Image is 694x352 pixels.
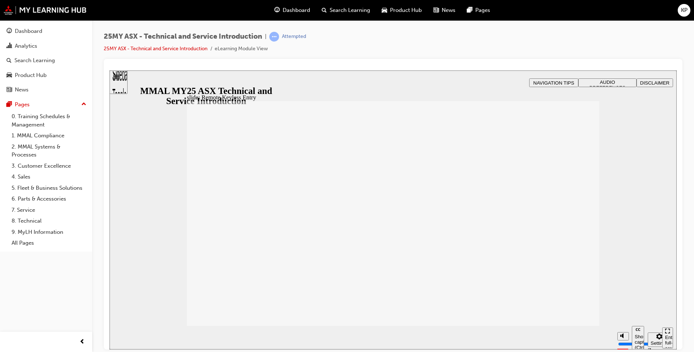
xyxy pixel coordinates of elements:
[428,3,461,18] a: news-iconNews
[80,338,85,347] span: prev-icon
[525,263,532,280] div: Show captions (Ctrl+Alt+C)
[7,72,12,79] span: car-icon
[15,42,37,50] div: Analytics
[265,33,266,41] span: |
[269,32,279,42] span: learningRecordVerb_ATTEMPT-icon
[104,33,262,41] span: 25MY ASX - Technical and Service Introduction
[469,8,527,17] button: AUDIO PREFERENCES
[283,6,310,14] span: Dashboard
[3,98,89,111] button: Pages
[504,256,549,279] div: misc controls
[424,10,464,15] span: NAVIGATION TIPS
[9,130,89,141] a: 1. MMAL Compliance
[390,6,422,14] span: Product Hub
[420,8,469,17] button: NAVIGATION TIPS
[3,54,89,67] a: Search Learning
[556,264,561,286] div: Enter full-screen (Ctrl+Alt+F)
[4,5,87,15] img: mmal
[531,10,560,15] span: DISCLAIMER
[7,43,12,50] span: chart-icon
[9,160,89,172] a: 3. Customer Excellence
[330,6,370,14] span: Search Learning
[9,237,89,249] a: All Pages
[274,6,280,15] span: guage-icon
[15,71,47,80] div: Product Hub
[9,193,89,205] a: 6. Parts & Accessories
[9,141,89,160] a: 2. MMAL Systems & Processes
[3,83,89,96] a: News
[442,6,455,14] span: News
[3,69,89,82] a: Product Hub
[15,86,29,94] div: News
[3,25,89,38] a: Dashboard
[7,102,12,108] span: pages-icon
[382,6,387,15] span: car-icon
[527,8,564,17] button: DISCLAIMER
[3,23,89,98] button: DashboardAnalyticsSearch LearningProduct HubNews
[282,33,306,40] div: Attempted
[467,6,472,15] span: pages-icon
[9,183,89,194] a: 5. Fleet & Business Solutions
[433,6,439,15] span: news-icon
[14,56,55,65] div: Search Learning
[322,6,327,15] span: search-icon
[508,262,519,270] button: Mute (Ctrl+Alt+M)
[9,111,89,130] a: 0. Training Schedules & Management
[3,39,89,53] a: Analytics
[7,87,12,93] span: news-icon
[480,9,516,20] span: AUDIO PREFERENCES
[475,6,490,14] span: Pages
[15,100,30,109] div: Pages
[678,4,690,17] button: KP
[509,271,555,276] input: volume
[9,205,89,216] a: 7. Service
[9,171,89,183] a: 4. Sales
[15,27,42,35] div: Dashboard
[7,28,12,35] span: guage-icon
[104,46,207,52] a: 25MY ASX - Technical and Service Introduction
[461,3,496,18] a: pages-iconPages
[376,3,428,18] a: car-iconProduct Hub
[553,257,564,278] button: Enter full-screen (Ctrl+Alt+F)
[538,276,553,298] label: Zoom to fit
[9,215,89,227] a: 8. Technical
[541,270,558,275] div: Settings
[316,3,376,18] a: search-iconSearch Learning
[553,256,564,279] nav: slide navigation
[215,45,268,53] li: eLearning Module View
[269,3,316,18] a: guage-iconDashboard
[7,57,12,64] span: search-icon
[522,256,535,279] button: Show captions (Ctrl+Alt+C)
[681,6,687,14] span: KP
[9,227,89,238] a: 9. MyLH Information
[538,262,561,276] button: Settings
[81,100,86,109] span: up-icon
